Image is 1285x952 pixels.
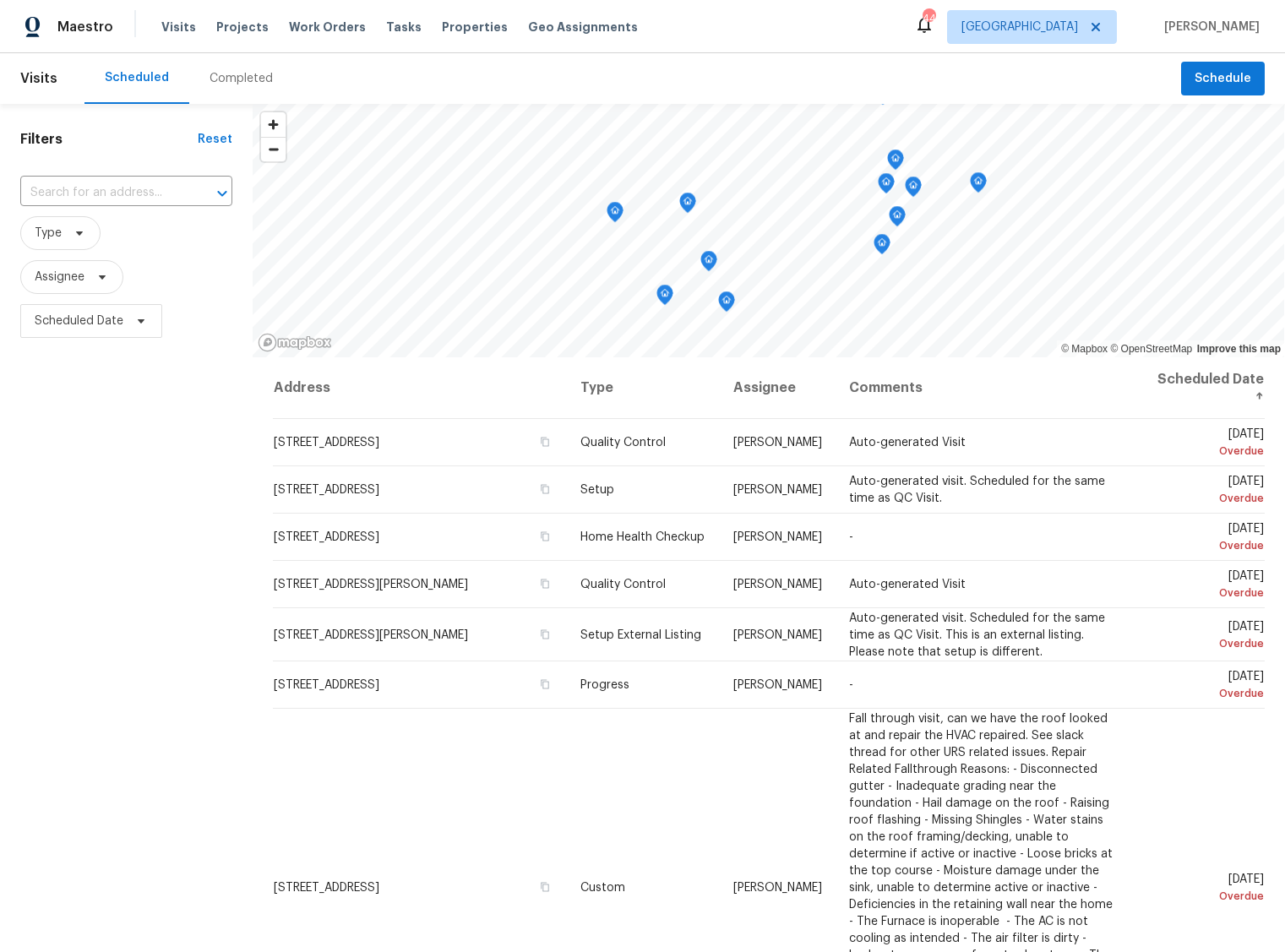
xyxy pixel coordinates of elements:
span: Projects [216,19,269,35]
span: Properties [442,19,508,35]
div: Map marker [700,251,717,277]
span: [DATE] [1146,523,1264,554]
a: OpenStreetMap [1110,343,1192,355]
span: Schedule [1195,68,1251,90]
th: Comments [836,357,1133,419]
span: [PERSON_NAME] [733,881,822,893]
a: Improve this map [1197,343,1281,355]
button: Schedule [1181,62,1265,96]
div: Map marker [887,150,904,176]
span: Auto-generated Visit [849,437,966,449]
span: [DATE] [1146,428,1264,460]
span: - [849,679,853,691]
th: Scheduled Date ↑ [1133,357,1265,419]
h1: Filters [20,131,198,148]
span: [STREET_ADDRESS][PERSON_NAME] [274,579,468,590]
span: [GEOGRAPHIC_DATA] [961,19,1078,35]
div: Map marker [607,202,623,228]
span: Visits [20,60,57,97]
span: [PERSON_NAME] [1157,19,1260,35]
div: Completed [210,70,273,87]
span: [PERSON_NAME] [733,579,822,590]
span: Setup [580,484,614,496]
span: [STREET_ADDRESS] [274,679,379,691]
span: Auto-generated Visit [849,579,966,590]
a: Mapbox homepage [258,333,332,352]
span: [DATE] [1146,570,1264,601]
span: [STREET_ADDRESS] [274,881,379,893]
th: Address [273,357,566,419]
div: Overdue [1146,685,1264,702]
div: Overdue [1146,443,1264,460]
span: - [849,531,853,543]
div: Map marker [905,177,922,203]
div: Map marker [656,285,673,311]
span: [PERSON_NAME] [733,679,822,691]
div: Map marker [889,206,906,232]
div: Reset [198,131,232,148]
span: Assignee [35,269,84,286]
div: Overdue [1146,887,1264,904]
input: Search for an address... [20,180,185,206]
span: Home Health Checkup [580,531,705,543]
span: [STREET_ADDRESS][PERSON_NAME] [274,628,468,640]
span: Zoom out [261,138,286,161]
span: [PERSON_NAME] [733,628,822,640]
a: Mapbox [1061,343,1108,355]
span: Geo Assignments [528,19,638,35]
button: Zoom in [261,112,286,137]
span: Progress [580,679,629,691]
span: [STREET_ADDRESS] [274,484,379,496]
button: Copy Address [538,434,553,449]
span: Setup External Listing [580,628,701,640]
span: Scheduled Date [35,313,123,329]
button: Copy Address [538,529,553,544]
button: Copy Address [538,481,553,497]
span: [PERSON_NAME] [733,484,822,496]
span: Custom [580,881,625,893]
span: [PERSON_NAME] [733,437,822,449]
span: Maestro [57,19,113,35]
th: Type [567,357,720,419]
span: Auto-generated visit. Scheduled for the same time as QC Visit. This is an external listing. Pleas... [849,612,1105,657]
span: [DATE] [1146,671,1264,702]
button: Copy Address [538,576,553,591]
button: Copy Address [538,879,553,894]
div: Overdue [1146,537,1264,554]
canvas: Map [253,104,1284,357]
div: Map marker [679,193,696,219]
span: Tasks [386,21,422,33]
div: Map marker [970,172,987,199]
button: Copy Address [538,677,553,692]
span: Quality Control [580,579,666,590]
span: Quality Control [580,437,666,449]
div: Overdue [1146,490,1264,507]
div: Overdue [1146,585,1264,601]
div: Scheduled [105,69,169,86]
div: Map marker [718,291,735,318]
span: [STREET_ADDRESS] [274,531,379,543]
span: Auto-generated visit. Scheduled for the same time as QC Visit. [849,476,1105,504]
span: Type [35,225,62,242]
button: Copy Address [538,626,553,641]
span: [DATE] [1146,620,1264,651]
span: [DATE] [1146,873,1264,904]
span: [PERSON_NAME] [733,531,822,543]
span: Visits [161,19,196,35]
th: Assignee [720,357,836,419]
div: Map marker [878,173,895,199]
button: Open [210,182,234,205]
span: [STREET_ADDRESS] [274,437,379,449]
span: Work Orders [289,19,366,35]
div: Overdue [1146,634,1264,651]
div: Map marker [874,234,890,260]
button: Zoom out [261,137,286,161]
span: [DATE] [1146,476,1264,507]
div: 44 [923,10,934,27]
